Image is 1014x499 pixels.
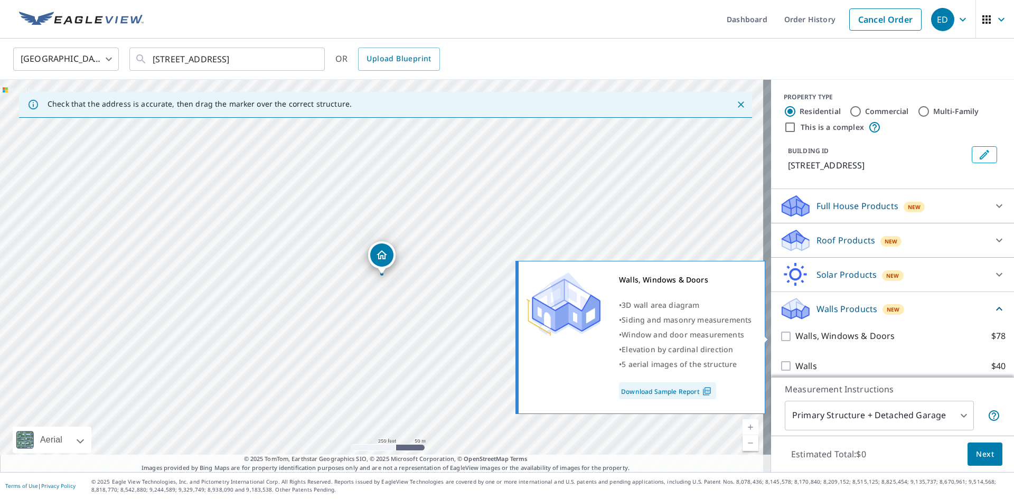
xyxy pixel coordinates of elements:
p: BUILDING ID [788,146,829,155]
span: Your report will include the primary structure and a detached garage if one exists. [988,409,1000,422]
span: New [908,203,921,211]
div: Aerial [13,427,91,453]
a: Privacy Policy [41,482,76,489]
a: OpenStreetMap [464,455,508,463]
div: • [619,313,752,327]
img: Pdf Icon [700,387,714,396]
span: Window and door measurements [622,329,744,340]
a: Upload Blueprint [358,48,439,71]
a: Current Level 17, Zoom Out [743,435,758,451]
a: Terms [510,455,528,463]
a: Cancel Order [849,8,922,31]
div: Primary Structure + Detached Garage [785,401,974,430]
div: Solar ProductsNew [780,262,1006,287]
span: 3D wall area diagram [622,300,699,310]
label: Multi-Family [933,106,979,117]
img: Premium [527,272,600,336]
label: Commercial [865,106,909,117]
span: Siding and masonry measurements [622,315,752,325]
div: ED [931,8,954,31]
p: Estimated Total: $0 [783,442,875,466]
p: Measurement Instructions [785,383,1000,396]
p: | [5,483,76,489]
label: Residential [800,106,841,117]
p: Roof Products [816,234,875,247]
span: New [885,237,898,246]
div: • [619,357,752,372]
span: Elevation by cardinal direction [622,344,733,354]
button: Edit building 1 [972,146,997,163]
p: $78 [991,329,1006,343]
span: © 2025 TomTom, Earthstar Geographics SIO, © 2025 Microsoft Corporation, © [244,455,528,464]
p: $40 [991,360,1006,373]
span: New [886,271,899,280]
div: Walls, Windows & Doors [619,272,752,287]
input: Search by address or latitude-longitude [153,44,303,74]
div: PROPERTY TYPE [784,92,1001,102]
a: Current Level 17, Zoom In [743,419,758,435]
label: This is a complex [801,122,864,133]
div: • [619,342,752,357]
div: OR [335,48,440,71]
div: Aerial [37,427,65,453]
div: • [619,298,752,313]
span: 5 aerial images of the structure [622,359,737,369]
span: Next [976,448,994,461]
img: EV Logo [19,12,144,27]
div: Dropped pin, building 1, Residential property, 522 W Walnut St Perkasie, PA 18944 [368,241,396,274]
p: Check that the address is accurate, then drag the marker over the correct structure. [48,99,352,109]
button: Close [734,98,748,111]
p: Walls [795,360,817,373]
div: Roof ProductsNew [780,228,1006,253]
div: Full House ProductsNew [780,193,1006,219]
a: Download Sample Report [619,382,716,399]
button: Next [968,442,1002,466]
span: Upload Blueprint [367,52,431,65]
p: [STREET_ADDRESS] [788,159,968,172]
p: Solar Products [816,268,877,281]
a: Terms of Use [5,482,38,489]
p: Full House Products [816,200,898,212]
p: © 2025 Eagle View Technologies, Inc. and Pictometry International Corp. All Rights Reserved. Repo... [91,478,1009,494]
p: Walls, Windows & Doors [795,329,895,343]
p: Walls Products [816,303,877,315]
div: • [619,327,752,342]
div: Walls ProductsNew [780,296,1006,321]
div: [GEOGRAPHIC_DATA] [13,44,119,74]
span: New [887,305,900,314]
